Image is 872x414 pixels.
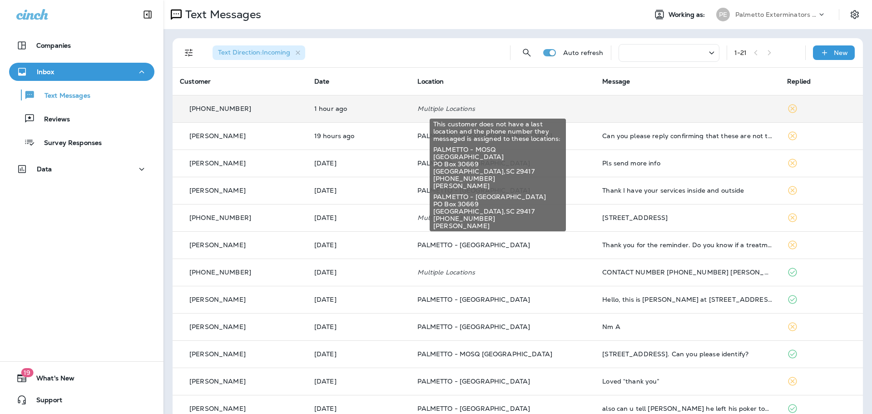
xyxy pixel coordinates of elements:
[417,350,552,358] span: PALMETTO - MOSQ [GEOGRAPHIC_DATA]
[602,323,773,330] div: Nm A
[9,133,154,152] button: Survey Responses
[36,42,71,49] p: Companies
[9,85,154,105] button: Text Messages
[787,77,811,85] span: Replied
[433,208,562,215] span: [GEOGRAPHIC_DATA] , SC 29417
[180,44,198,62] button: Filters
[417,214,588,221] p: Multiple Locations
[314,132,403,140] p: Sep 10, 2025 06:16 PM
[189,214,251,221] p: [PHONE_NUMBER]
[189,160,246,167] p: [PERSON_NAME]
[35,139,102,148] p: Survey Responses
[213,45,305,60] div: Text Direction:Incoming
[314,378,403,385] p: Sep 5, 2025 01:28 PM
[9,160,154,178] button: Data
[417,323,530,331] span: PALMETTO - [GEOGRAPHIC_DATA]
[135,5,160,24] button: Collapse Sidebar
[180,77,211,85] span: Customer
[433,160,562,168] span: PO Box 30669
[27,396,62,407] span: Support
[189,132,246,140] p: [PERSON_NAME]
[189,405,246,412] p: [PERSON_NAME]
[734,49,747,56] div: 1 - 21
[189,269,251,276] p: [PHONE_NUMBER]
[189,350,246,358] p: [PERSON_NAME]
[417,105,588,112] p: Multiple Locations
[314,323,403,330] p: Sep 6, 2025 09:59 PM
[314,187,403,194] p: Sep 9, 2025 12:04 PM
[417,159,530,167] span: PALMETTO - [GEOGRAPHIC_DATA]
[433,222,562,229] span: [PERSON_NAME]
[218,48,290,56] span: Text Direction : Incoming
[518,44,536,62] button: Search Messages
[182,8,261,21] p: Text Messages
[417,377,530,385] span: PALMETTO - [GEOGRAPHIC_DATA]
[433,182,562,190] span: [PERSON_NAME]
[417,241,530,249] span: PALMETTO - [GEOGRAPHIC_DATA]
[433,120,562,142] span: This customer does not have a last location and the phone number they messaged is assigned to the...
[314,296,403,303] p: Sep 8, 2025 09:34 AM
[433,146,562,160] span: PALMETTO - MOSQ [GEOGRAPHIC_DATA]
[417,404,530,413] span: PALMETTO - [GEOGRAPHIC_DATA]
[189,105,251,112] p: [PHONE_NUMBER]
[35,92,90,100] p: Text Messages
[602,241,773,249] div: Thank you for the reminder. Do you know if a treatment would occur this time (within the next yea...
[189,378,246,385] p: [PERSON_NAME]
[563,49,604,56] p: Auto refresh
[9,36,154,55] button: Companies
[602,405,773,412] div: also can u tell chad he left his poker tool that looks like a screwdriver and i will leave on fro...
[433,193,562,200] span: PALMETTO - [GEOGRAPHIC_DATA]
[189,323,246,330] p: [PERSON_NAME]
[189,241,246,249] p: [PERSON_NAME]
[314,241,403,249] p: Sep 8, 2025 04:16 PM
[314,405,403,412] p: Sep 4, 2025 04:29 PM
[433,200,562,208] span: PO Box 30669
[847,6,863,23] button: Settings
[314,77,330,85] span: Date
[602,160,773,167] div: Pls send more info
[314,160,403,167] p: Sep 9, 2025 03:40 PM
[669,11,707,19] span: Working as:
[433,215,562,222] span: [PHONE_NUMBER]
[602,214,773,221] div: 3 Riverside Dr.
[417,77,444,85] span: Location
[314,105,403,112] p: Sep 11, 2025 12:22 PM
[602,132,773,140] div: Can you please reply confirming that these are not termite so I can keep for my records. Thanks! ...
[314,214,403,221] p: Sep 9, 2025 08:06 AM
[602,187,773,194] div: Thank I have your services inside and outside
[314,269,403,276] p: Sep 8, 2025 10:03 AM
[417,186,530,195] span: PALMETTO - [GEOGRAPHIC_DATA]
[602,378,773,385] div: Loved “thank you”
[27,374,74,385] span: What's New
[189,296,246,303] p: [PERSON_NAME]
[433,175,562,182] span: [PHONE_NUMBER]
[735,11,817,18] p: Palmetto Exterminators LLC
[37,165,52,173] p: Data
[433,168,562,175] span: [GEOGRAPHIC_DATA] , SC 29417
[602,269,773,276] div: CONTACT NUMBER 843 718-8682 WILLART SMITH THANKS
[417,295,530,304] span: PALMETTO - [GEOGRAPHIC_DATA]
[37,68,54,75] p: Inbox
[602,350,773,358] div: 1 Arcadian Park, Apt 1A. Can you please identify?
[602,77,630,85] span: Message
[602,296,773,303] div: Hello, this is Quentin Mouser at 28 Moultrie Street. Here are the pictures you requested. These a...
[834,49,848,56] p: New
[716,8,730,21] div: PE
[9,369,154,387] button: 19What's New
[189,187,246,194] p: [PERSON_NAME]
[9,109,154,128] button: Reviews
[21,368,33,377] span: 19
[9,391,154,409] button: Support
[35,115,70,124] p: Reviews
[9,63,154,81] button: Inbox
[417,269,588,276] p: Multiple Locations
[417,132,552,140] span: PALMETTO - MOSQ [GEOGRAPHIC_DATA]
[314,350,403,358] p: Sep 5, 2025 01:48 PM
